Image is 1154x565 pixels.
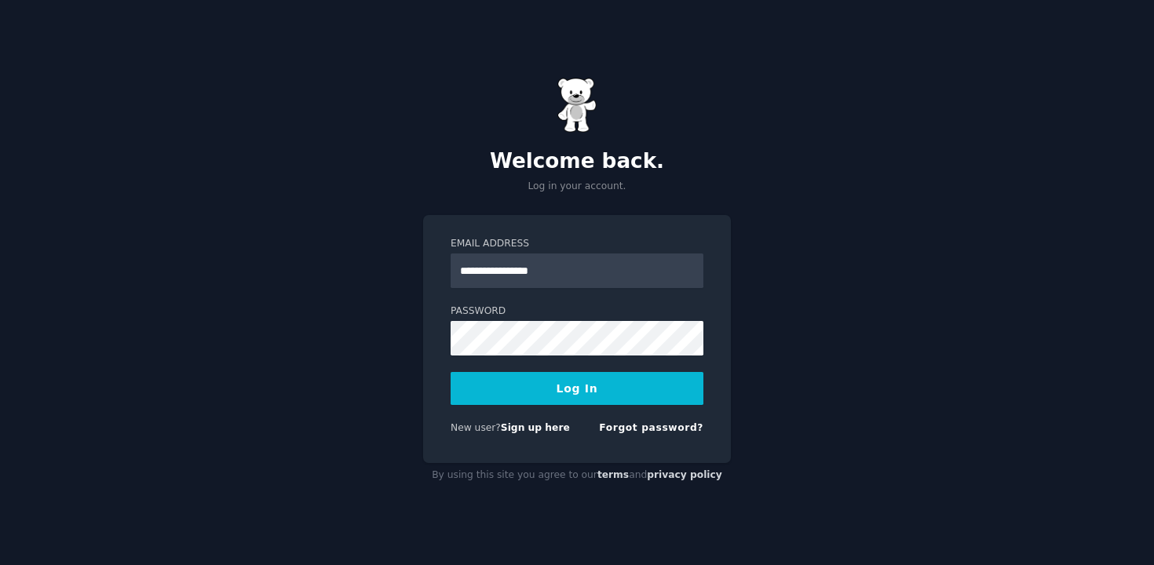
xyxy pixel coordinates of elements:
a: Forgot password? [599,422,703,433]
a: terms [597,469,629,480]
div: By using this site you agree to our and [423,463,731,488]
label: Password [451,304,703,319]
img: Gummy Bear [557,78,597,133]
p: Log in your account. [423,180,731,194]
button: Log In [451,372,703,405]
h2: Welcome back. [423,149,731,174]
a: privacy policy [647,469,722,480]
label: Email Address [451,237,703,251]
span: New user? [451,422,501,433]
a: Sign up here [501,422,570,433]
